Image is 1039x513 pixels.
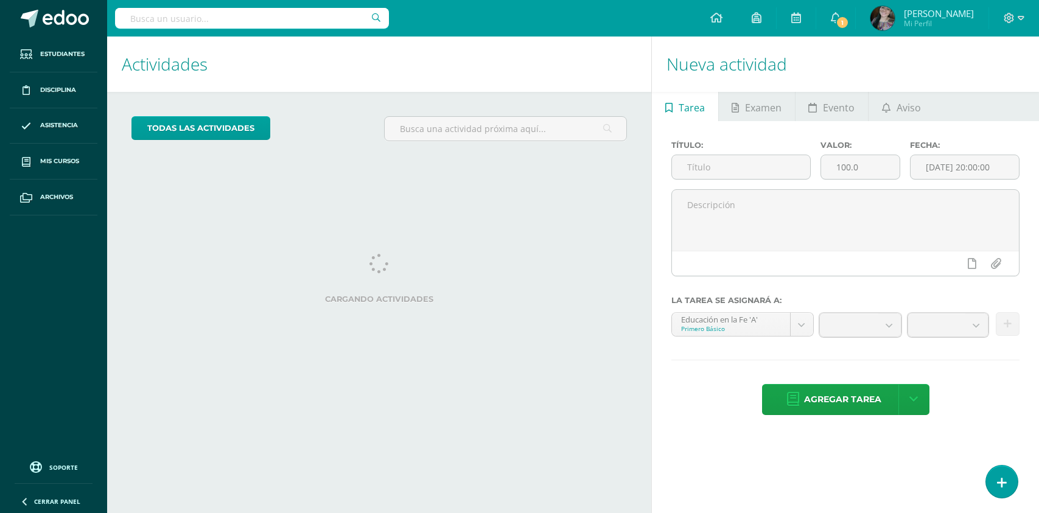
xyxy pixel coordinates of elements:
span: [PERSON_NAME] [904,7,974,19]
a: Archivos [10,180,97,215]
span: Mi Perfil [904,18,974,29]
span: Asistencia [40,120,78,130]
a: Mis cursos [10,144,97,180]
span: Evento [823,93,855,122]
input: Busca un usuario... [115,8,389,29]
span: Soporte [49,463,78,472]
a: Aviso [869,92,934,121]
input: Puntos máximos [821,155,900,179]
span: Disciplina [40,85,76,95]
label: Título: [671,141,811,150]
a: Asistencia [10,108,97,144]
a: Educación en la Fe 'A'Primero Básico [672,313,813,336]
label: Fecha: [910,141,1020,150]
a: Evento [796,92,868,121]
label: La tarea se asignará a: [671,296,1020,305]
input: Título [672,155,810,179]
input: Fecha de entrega [911,155,1019,179]
a: Soporte [15,458,93,475]
span: Examen [745,93,782,122]
div: Primero Básico [681,324,780,333]
span: Estudiantes [40,49,85,59]
span: Agregar tarea [804,385,881,414]
a: Disciplina [10,72,97,108]
input: Busca una actividad próxima aquí... [385,117,626,141]
a: todas las Actividades [131,116,270,140]
h1: Nueva actividad [666,37,1024,92]
a: Estudiantes [10,37,97,72]
h1: Actividades [122,37,637,92]
span: 1 [836,16,849,29]
a: Tarea [652,92,718,121]
a: Examen [719,92,795,121]
img: b5ba50f65ad5dabcfd4408fb91298ba6.png [870,6,895,30]
label: Cargando actividades [131,295,627,304]
div: Educación en la Fe 'A' [681,313,780,324]
span: Aviso [897,93,921,122]
span: Tarea [679,93,705,122]
span: Cerrar panel [34,497,80,506]
span: Archivos [40,192,73,202]
label: Valor: [820,141,900,150]
span: Mis cursos [40,156,79,166]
